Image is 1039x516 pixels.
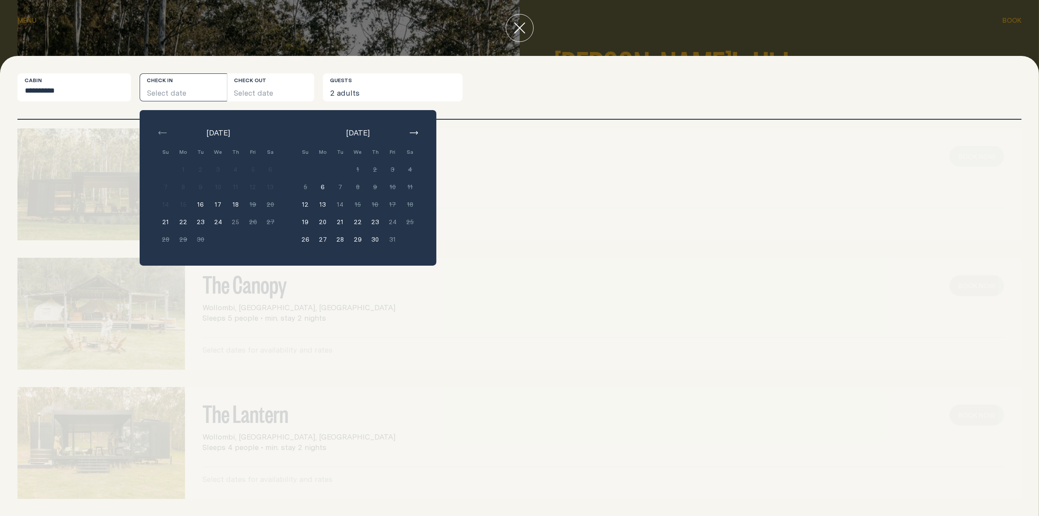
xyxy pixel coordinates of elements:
[244,143,262,161] div: Fri
[157,231,175,248] button: 28
[227,161,244,178] button: 4
[175,178,192,196] button: 8
[157,178,175,196] button: 7
[175,143,192,161] div: Mo
[192,213,209,231] button: 23
[332,143,349,161] div: Tu
[244,213,262,231] button: 26
[227,196,244,213] button: 18
[297,213,314,231] button: 19
[157,213,175,231] button: 21
[314,196,332,213] button: 13
[314,143,332,161] div: Mo
[175,161,192,178] button: 1
[209,196,227,213] button: 17
[384,213,401,231] button: 24
[209,161,227,178] button: 3
[349,161,367,178] button: 1
[349,178,367,196] button: 8
[297,178,314,196] button: 5
[262,196,279,213] button: 20
[367,231,384,248] button: 30
[175,213,192,231] button: 22
[401,143,419,161] div: Sa
[367,213,384,231] button: 23
[244,178,262,196] button: 12
[384,196,401,213] button: 17
[332,196,349,213] button: 14
[314,231,332,248] button: 27
[332,213,349,231] button: 21
[24,77,42,84] label: Cabin
[227,73,315,101] button: Select date
[401,213,419,231] button: 25
[175,231,192,248] button: 29
[401,196,419,213] button: 18
[349,196,367,213] button: 15
[262,178,279,196] button: 13
[157,196,175,213] button: 14
[401,178,419,196] button: 11
[332,178,349,196] button: 7
[367,196,384,213] button: 16
[384,143,401,161] div: Fri
[506,14,534,42] button: close
[314,213,332,231] button: 20
[192,161,209,178] button: 2
[332,231,349,248] button: 28
[206,128,230,138] span: [DATE]
[244,161,262,178] button: 5
[323,73,463,101] button: 2 adults
[401,161,419,178] button: 4
[175,196,192,213] button: 15
[157,143,175,161] div: Su
[330,77,352,84] label: Guests
[346,128,370,138] span: [DATE]
[227,143,244,161] div: Th
[349,213,367,231] button: 22
[262,143,279,161] div: Sa
[384,231,401,248] button: 31
[367,178,384,196] button: 9
[192,196,209,213] button: 16
[192,143,209,161] div: Tu
[262,161,279,178] button: 6
[297,231,314,248] button: 26
[314,178,332,196] button: 6
[244,196,262,213] button: 19
[367,161,384,178] button: 2
[209,143,227,161] div: We
[192,231,209,248] button: 30
[227,213,244,231] button: 25
[227,178,244,196] button: 11
[384,178,401,196] button: 10
[209,213,227,231] button: 24
[262,213,279,231] button: 27
[384,161,401,178] button: 3
[209,178,227,196] button: 10
[297,196,314,213] button: 12
[349,143,367,161] div: We
[192,178,209,196] button: 9
[140,73,227,101] button: Select date
[349,231,367,248] button: 29
[367,143,384,161] div: Th
[297,143,314,161] div: Su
